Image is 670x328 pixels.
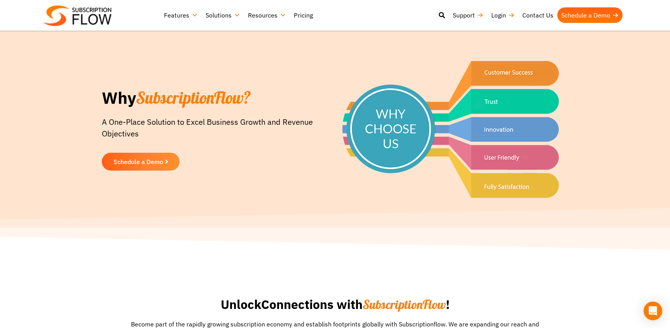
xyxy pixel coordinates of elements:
[644,302,662,320] div: Open Intercom Messenger
[487,7,518,23] a: Login
[102,116,314,147] p: A One-Place Solution to Excel Business Growth and Revenue Objectives
[102,88,314,108] h1: Why
[160,7,202,23] a: Features
[261,296,450,312] subscription: Connections with !
[363,297,446,312] span: SubscriptionFlow
[44,5,112,26] img: Subscriptionflow
[136,87,251,108] span: SubscriptionFlow?
[449,7,487,23] a: Support
[102,297,568,312] h2: Unlock
[290,7,317,23] a: Pricing
[518,7,557,23] a: Contact Us
[102,153,180,171] a: Schedule a Demo
[557,7,623,23] a: Schedule a Demo
[113,159,163,165] span: Schedule a Demo
[244,7,290,23] a: Resources
[202,7,244,23] a: Solutions
[342,61,559,198] img: Why-Us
